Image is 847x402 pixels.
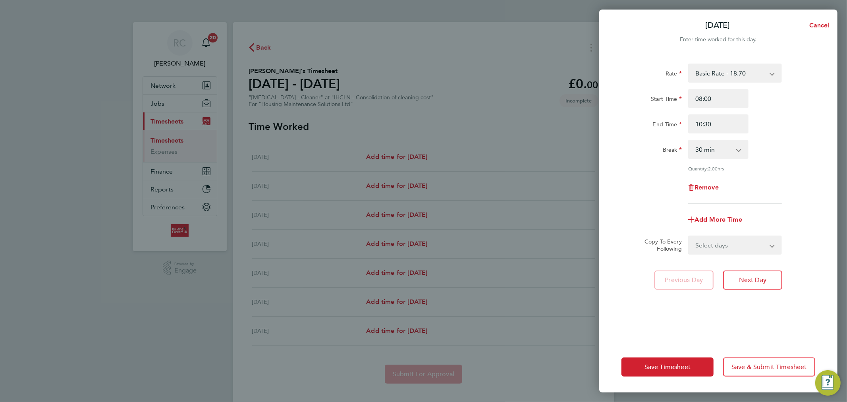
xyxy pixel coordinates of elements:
button: Engage Resource Center [815,370,841,396]
span: 2.00 [708,165,718,172]
div: Enter time worked for this day. [599,35,837,44]
button: Remove [688,184,719,191]
button: Next Day [723,271,782,290]
label: Start Time [651,95,682,105]
div: Quantity: hrs [688,165,782,172]
span: Add More Time [695,216,742,223]
input: E.g. 08:00 [688,89,749,108]
button: Save & Submit Timesheet [723,358,815,377]
span: Save & Submit Timesheet [731,363,807,371]
button: Add More Time [688,216,742,223]
span: Save Timesheet [644,363,691,371]
p: [DATE] [706,20,730,31]
span: Cancel [807,21,830,29]
button: Save Timesheet [621,358,714,377]
label: Copy To Every Following [638,238,682,252]
input: E.g. 18:00 [688,114,749,133]
label: End Time [653,121,682,130]
button: Cancel [797,17,837,33]
label: Break [663,146,682,156]
label: Rate [666,70,682,79]
span: Remove [695,184,719,191]
span: Next Day [739,276,766,284]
